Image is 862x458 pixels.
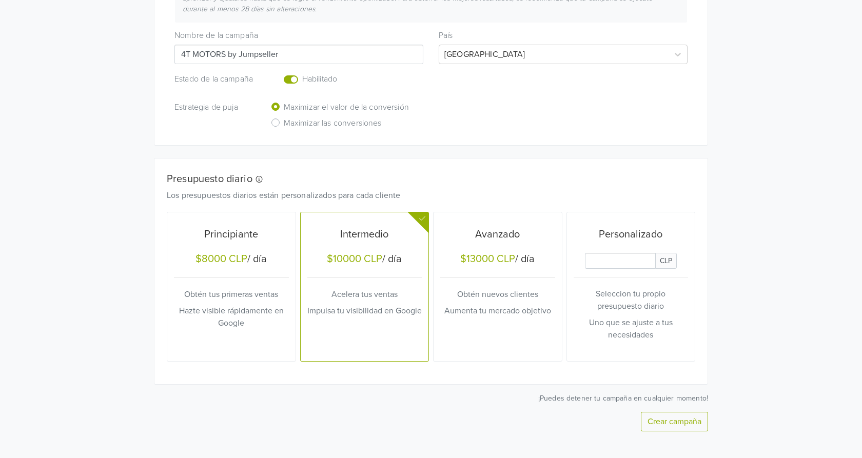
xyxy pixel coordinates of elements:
div: $13000 CLP [460,253,515,265]
p: Uno que se ajuste a tus necesidades [574,316,689,341]
h5: / día [307,253,422,267]
h5: / día [440,253,555,267]
p: Hazte visible rápidamente en Google [174,305,289,329]
div: $10000 CLP [327,253,382,265]
div: Los presupuestos diarios están personalizados para cada cliente [159,189,688,202]
button: Principiante$8000 CLP/ díaObtén tus primeras ventasHazte visible rápidamente en Google [167,212,296,361]
h5: Avanzado [440,228,555,241]
h5: Personalizado [574,228,689,241]
p: Aumenta tu mercado objetivo [440,305,555,317]
input: Campaign name [174,45,423,64]
div: $8000 CLP [195,253,247,265]
h5: Presupuesto diario [167,173,680,185]
h5: Intermedio [307,228,422,241]
button: Crear campaña [641,412,708,431]
p: Acelera tus ventas [307,288,422,301]
h6: Estado de la campaña [174,74,255,84]
h6: Estrategia de puja [174,103,255,112]
p: ¡Puedes detener tu campaña en cualquier momento! [154,393,708,404]
h6: Maximizar el valor de la conversión [284,103,409,112]
h6: Maximizar las conversiones [284,118,382,128]
span: CLP [655,253,677,269]
h6: Habilitado [302,74,390,84]
p: Seleccion tu propio presupuesto diario [574,288,689,312]
input: Daily Custom Budget [585,253,656,269]
h6: País [439,31,688,41]
button: PersonalizadoDaily Custom BudgetCLPSeleccion tu propio presupuesto diarioUno que se ajuste a tus ... [567,212,695,361]
p: Obtén tus primeras ventas [174,288,289,301]
h5: / día [174,253,289,267]
p: Obtén nuevos clientes [440,288,555,301]
p: Impulsa tu visibilidad en Google [307,305,422,317]
button: Avanzado$13000 CLP/ díaObtén nuevos clientesAumenta tu mercado objetivo [434,212,562,361]
button: Intermedio$10000 CLP/ díaAcelera tus ventasImpulsa tu visibilidad en Google [301,212,429,361]
h5: Principiante [174,228,289,241]
h6: Nombre de la campaña [174,31,423,41]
